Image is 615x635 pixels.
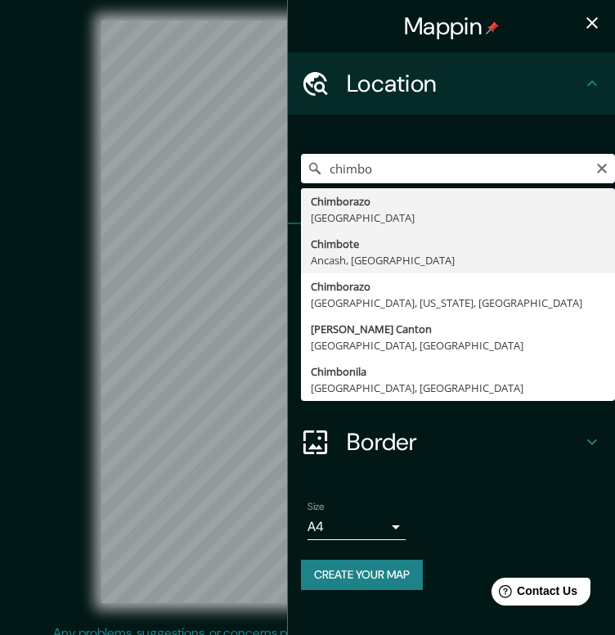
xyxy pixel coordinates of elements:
div: Chimborazo [311,278,605,295]
canvas: Map [101,20,513,603]
div: Style [288,286,615,349]
h4: Location [347,69,582,98]
div: [GEOGRAPHIC_DATA], [GEOGRAPHIC_DATA] [311,337,605,354]
div: Ancash, [GEOGRAPHIC_DATA] [311,252,605,268]
h4: Border [347,427,582,457]
div: Layout [288,349,615,411]
div: Location [288,52,615,115]
input: Pick your city or area [301,154,615,183]
div: Chimborazo [311,193,605,209]
button: Clear [595,160,608,175]
div: [PERSON_NAME] Canton [311,321,605,337]
div: A4 [307,514,406,540]
button: Create your map [301,560,423,590]
iframe: Help widget launcher [469,571,597,617]
div: Chimbonila [311,363,605,380]
div: [GEOGRAPHIC_DATA], [US_STATE], [GEOGRAPHIC_DATA] [311,295,605,311]
div: [GEOGRAPHIC_DATA] [311,209,605,226]
h4: Mappin [404,11,499,41]
div: [GEOGRAPHIC_DATA], [GEOGRAPHIC_DATA] [311,380,605,396]
label: Size [307,500,325,514]
img: pin-icon.png [486,21,499,34]
div: Pins [288,224,615,286]
div: Border [288,411,615,473]
div: Chimbote [311,236,605,252]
